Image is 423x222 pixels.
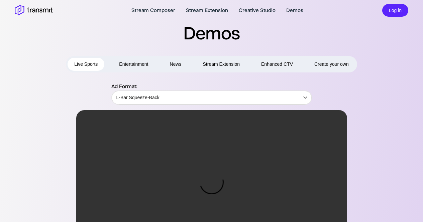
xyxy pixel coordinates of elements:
[196,58,247,71] button: Stream Extension
[286,6,303,14] a: Demos
[186,6,228,14] a: Stream Extension
[239,6,276,14] a: Creative Studio
[382,4,408,17] button: Log in
[68,58,104,71] button: Live Sports
[254,58,300,71] button: Enhanced CTV
[112,58,155,71] button: Entertainment
[382,7,408,13] a: Log in
[308,58,355,71] button: Create your own
[163,58,188,71] button: News
[112,88,312,107] div: L-Bar Squeeze-Back
[314,60,349,68] span: Create your own
[111,82,312,90] p: Ad Format:
[131,6,175,14] a: Stream Composer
